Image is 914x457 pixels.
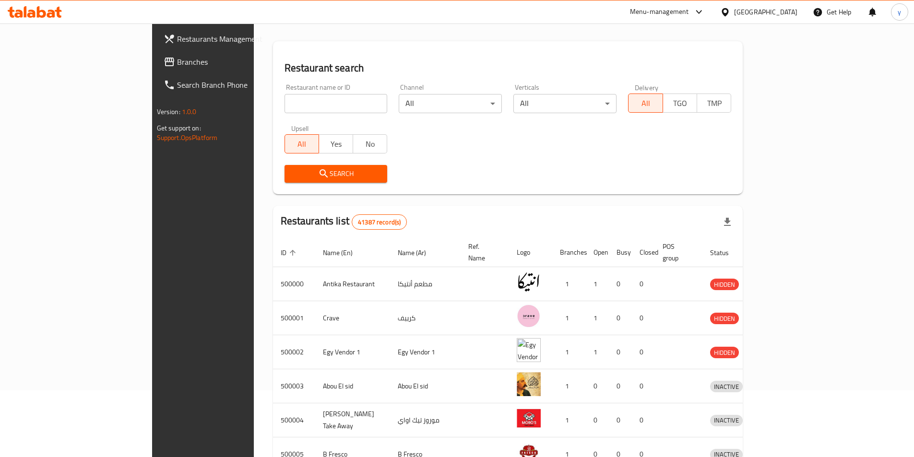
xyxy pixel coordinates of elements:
[635,84,659,91] label: Delivery
[632,238,655,267] th: Closed
[552,238,586,267] th: Branches
[609,335,632,369] td: 0
[628,94,663,113] button: All
[281,214,407,230] h2: Restaurants list
[509,238,552,267] th: Logo
[663,241,691,264] span: POS group
[552,369,586,403] td: 1
[517,270,541,294] img: Antika Restaurant
[315,335,390,369] td: Egy Vendor 1
[285,61,732,75] h2: Restaurant search
[710,247,741,258] span: Status
[390,335,461,369] td: Egy Vendor 1
[609,238,632,267] th: Busy
[315,369,390,403] td: Abou El sid
[319,134,353,153] button: Yes
[156,73,305,96] a: Search Branch Phone
[632,335,655,369] td: 0
[586,301,609,335] td: 1
[632,96,659,110] span: All
[632,267,655,301] td: 0
[291,125,309,131] label: Upsell
[701,96,727,110] span: TMP
[667,96,693,110] span: TGO
[609,403,632,437] td: 0
[586,369,609,403] td: 0
[586,267,609,301] td: 1
[552,335,586,369] td: 1
[632,403,655,437] td: 0
[517,372,541,396] img: Abou El sid
[710,279,739,290] span: HIDDEN
[586,335,609,369] td: 1
[552,267,586,301] td: 1
[177,79,297,91] span: Search Branch Phone
[517,338,541,362] img: Egy Vendor 1
[390,301,461,335] td: كرييف
[513,94,617,113] div: All
[399,94,502,113] div: All
[281,247,299,258] span: ID
[315,403,390,437] td: [PERSON_NAME] Take Away
[609,369,632,403] td: 0
[315,301,390,335] td: Crave
[156,50,305,73] a: Branches
[586,403,609,437] td: 0
[697,94,731,113] button: TMP
[289,137,315,151] span: All
[157,105,180,118] span: Version:
[710,347,739,358] span: HIDDEN
[157,122,201,134] span: Get support on:
[156,27,305,50] a: Restaurants Management
[177,56,297,68] span: Branches
[285,165,388,183] button: Search
[898,7,901,17] span: y
[710,313,739,324] span: HIDDEN
[285,134,319,153] button: All
[157,131,218,144] a: Support.OpsPlatform
[609,301,632,335] td: 0
[315,267,390,301] td: Antika Restaurant
[182,105,197,118] span: 1.0.0
[323,247,365,258] span: Name (En)
[609,267,632,301] td: 0
[398,247,439,258] span: Name (Ar)
[517,406,541,430] img: Moro's Take Away
[586,238,609,267] th: Open
[390,369,461,403] td: Abou El sid
[663,94,697,113] button: TGO
[710,381,743,392] span: INACTIVE
[468,241,498,264] span: Ref. Name
[292,168,380,180] span: Search
[285,94,388,113] input: Search for restaurant name or ID..
[710,415,743,426] span: INACTIVE
[353,134,387,153] button: No
[323,137,349,151] span: Yes
[734,7,797,17] div: [GEOGRAPHIC_DATA]
[357,137,383,151] span: No
[552,301,586,335] td: 1
[352,218,406,227] span: 41387 record(s)
[177,33,297,45] span: Restaurants Management
[352,214,407,230] div: Total records count
[390,403,461,437] td: موروز تيك اواي
[517,304,541,328] img: Crave
[630,6,689,18] div: Menu-management
[632,301,655,335] td: 0
[716,211,739,234] div: Export file
[552,403,586,437] td: 1
[632,369,655,403] td: 0
[390,267,461,301] td: مطعم أنتيكا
